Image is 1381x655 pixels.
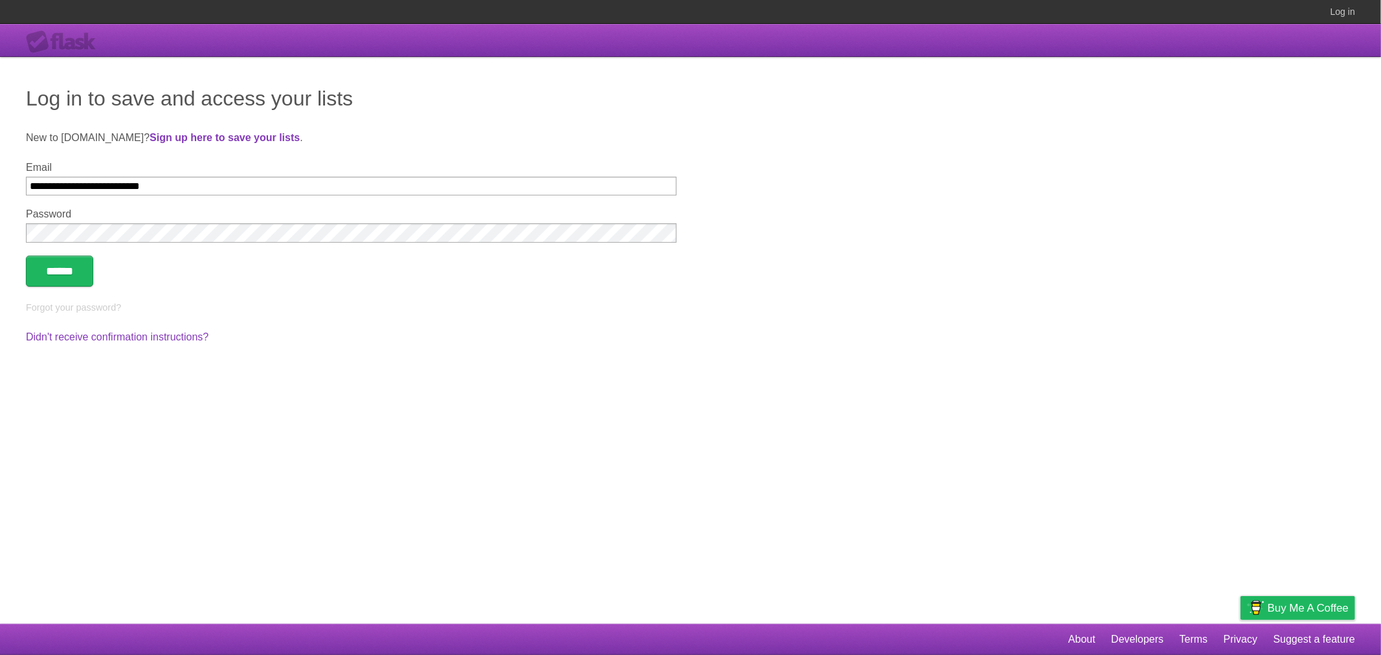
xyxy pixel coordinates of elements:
a: Buy me a coffee [1241,596,1355,620]
h1: Log in to save and access your lists [26,83,1355,114]
div: Flask [26,30,104,54]
span: Buy me a coffee [1268,597,1349,619]
p: New to [DOMAIN_NAME]? . [26,130,1355,146]
a: Forgot your password? [26,302,121,313]
label: Password [26,208,677,220]
a: Privacy [1224,627,1257,652]
a: Didn't receive confirmation instructions? [26,331,208,342]
a: About [1068,627,1095,652]
a: Terms [1180,627,1208,652]
label: Email [26,162,677,173]
a: Suggest a feature [1274,627,1355,652]
img: Buy me a coffee [1247,597,1264,619]
a: Developers [1111,627,1163,652]
a: Sign up here to save your lists [150,132,300,143]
